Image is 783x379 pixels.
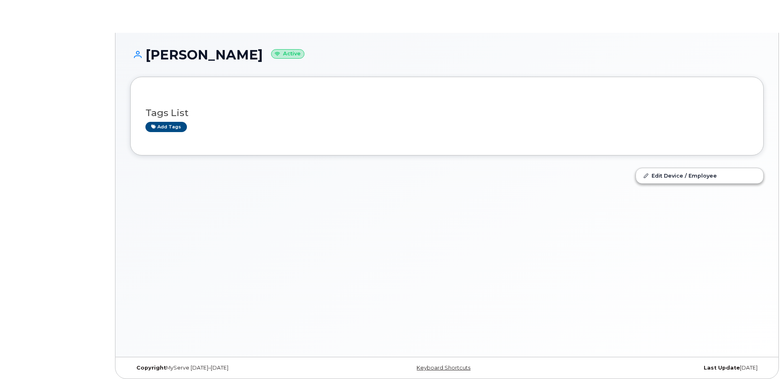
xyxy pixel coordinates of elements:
div: [DATE] [553,365,764,371]
small: Active [271,49,304,59]
div: MyServe [DATE]–[DATE] [130,365,341,371]
h1: [PERSON_NAME] [130,48,764,62]
strong: Copyright [136,365,166,371]
a: Edit Device / Employee [636,168,763,183]
a: Keyboard Shortcuts [417,365,470,371]
strong: Last Update [704,365,740,371]
h3: Tags List [145,108,748,118]
a: Add tags [145,122,187,132]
